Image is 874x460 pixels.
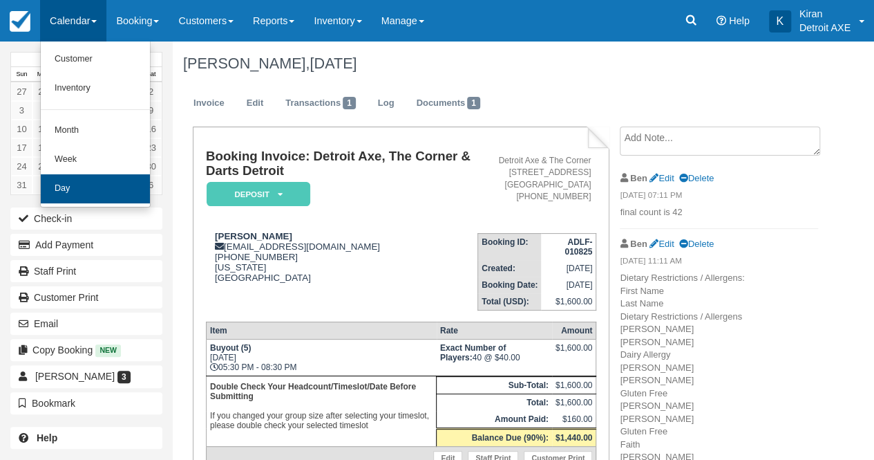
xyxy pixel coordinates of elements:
[140,82,162,101] a: 2
[552,411,596,429] td: $160.00
[210,382,416,401] b: Double Check Your Headcount/Timeslot/Date Before Submitting
[437,322,552,339] th: Rate
[140,176,162,194] a: 6
[11,82,32,101] a: 27
[215,231,292,241] strong: [PERSON_NAME]
[140,101,162,120] a: 9
[406,90,490,117] a: Documents1
[117,371,131,383] span: 3
[183,90,235,117] a: Invoice
[32,67,54,82] th: Mon
[95,344,121,356] span: New
[552,394,596,411] td: $1,600.00
[10,313,162,335] button: Email
[437,411,552,429] th: Amount Paid:
[11,176,32,194] a: 31
[649,173,674,183] a: Edit
[478,277,542,293] th: Booking Date:
[440,343,506,362] strong: Exact Number of Players
[649,239,674,249] a: Edit
[10,11,30,32] img: checkfront-main-nav-mini-logo.png
[552,376,596,394] td: $1,600.00
[541,277,596,293] td: [DATE]
[10,392,162,414] button: Bookmark
[310,55,357,72] span: [DATE]
[11,157,32,176] a: 24
[11,138,32,157] a: 17
[41,145,150,174] a: Week
[541,260,596,277] td: [DATE]
[140,157,162,176] a: 30
[275,90,366,117] a: Transactions1
[620,255,817,270] em: [DATE] 11:11 AM
[140,67,162,82] th: Sat
[552,322,596,339] th: Amount
[541,293,596,311] td: $1,600.00
[32,176,54,194] a: 1
[729,15,750,26] span: Help
[437,428,552,446] th: Balance Due (90%):
[630,173,647,183] strong: Ben
[206,339,436,376] td: [DATE] 05:30 PM - 08:30 PM
[210,380,433,432] p: If you changed your group size after selecting your timeslot, please double check your selected t...
[32,82,54,101] a: 28
[10,286,162,309] a: Customer Print
[41,174,150,203] a: Day
[207,182,310,206] em: Deposit
[140,120,162,138] a: 16
[210,343,251,353] strong: Buyout (5)
[206,231,477,283] div: [EMAIL_ADDRESS][DOMAIN_NAME] [PHONE_NUMBER] [US_STATE] [GEOGRAPHIC_DATA]
[343,97,356,109] span: 1
[467,97,480,109] span: 1
[478,293,542,311] th: Total (USD):
[32,138,54,157] a: 18
[564,237,592,257] strong: ADLF-010825
[483,155,591,203] address: Detroit Axe & The Corner [STREET_ADDRESS] [GEOGRAPHIC_DATA] [PHONE_NUMBER]
[206,322,436,339] th: Item
[11,101,32,120] a: 3
[799,7,851,21] p: Kiran
[368,90,405,117] a: Log
[679,239,714,249] a: Delete
[716,16,726,26] i: Help
[32,120,54,138] a: 11
[437,339,552,376] td: 40 @ $40.00
[11,120,32,138] a: 10
[679,173,714,183] a: Delete
[206,181,305,207] a: Deposit
[620,190,817,205] em: [DATE] 07:11 PM
[10,260,162,282] a: Staff Print
[620,206,817,219] p: final count is 42
[140,138,162,157] a: 23
[236,90,274,117] a: Edit
[478,260,542,277] th: Created:
[555,343,592,364] div: $1,600.00
[206,149,477,178] h1: Booking Invoice: Detroit Axe, The Corner & Darts Detroit
[41,116,150,145] a: Month
[769,10,791,33] div: K
[11,67,32,82] th: Sun
[40,42,151,208] ul: Calendar
[10,339,162,361] button: Copy Booking New
[183,55,818,72] h1: [PERSON_NAME],
[437,394,552,411] th: Total:
[32,101,54,120] a: 4
[41,74,150,103] a: Inventory
[478,233,542,260] th: Booking ID:
[10,208,162,230] button: Check-in
[32,157,54,176] a: 25
[10,365,162,387] a: [PERSON_NAME] 3
[10,427,162,449] a: Help
[37,432,57,443] b: Help
[437,376,552,394] th: Sub-Total:
[555,433,592,443] strong: $1,440.00
[35,371,115,382] span: [PERSON_NAME]
[10,234,162,256] button: Add Payment
[630,239,647,249] strong: Ben
[799,21,851,35] p: Detroit AXE
[41,45,150,74] a: Customer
